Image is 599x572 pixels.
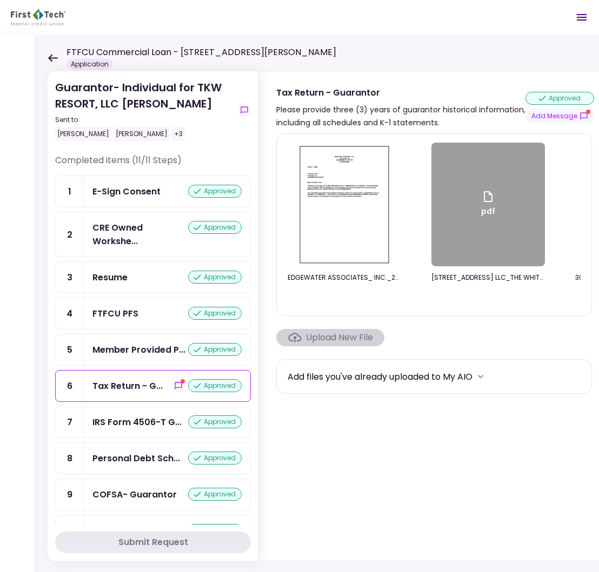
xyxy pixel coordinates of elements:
div: approved [188,271,242,284]
button: Submit Request [55,531,251,553]
div: approved [188,221,242,234]
div: Resume [92,271,128,284]
div: [PERSON_NAME] [114,127,170,141]
div: IRS Form 4506-T Guarantor [92,415,182,429]
div: Application [66,59,113,70]
button: show-messages [172,379,185,392]
div: 5 [56,334,84,365]
div: 7 [56,407,84,438]
div: 2 [56,212,84,257]
button: show-messages [238,104,251,117]
div: Personal Debt Schedule [92,452,180,465]
div: pdf [481,190,495,219]
h1: FTFCU Commercial Loan - [STREET_ADDRESS][PERSON_NAME] [66,46,336,59]
div: EDGEWATER ASSOCIATES_ INC._2024_1120S_K1.pdf [288,273,401,282]
button: Open menu [569,4,595,30]
a: 1E-Sign Consentapproved [55,176,251,207]
a: 9COFSA- Guarantorapproved [55,479,251,510]
div: +3 [172,127,185,141]
div: [PERSON_NAME] [55,127,111,141]
div: CRE Owned Worksheet [92,221,188,248]
a: 7IRS Form 4506-T Guarantorapproved [55,406,251,438]
div: 10 [56,515,84,546]
div: Completed items (11/11 Steps) [55,154,251,176]
button: more [472,368,489,385]
a: 8Personal Debt Scheduleapproved [55,442,251,474]
div: Tax Return - Guarantor [276,86,525,99]
div: approved [188,488,242,501]
div: approved [525,92,594,105]
div: approved [188,343,242,356]
div: 9 [56,479,84,510]
div: 3 [56,262,84,293]
div: 7004 PERRY CREEK ROAD_ LLC_THE WHITE FAMILY 1995 TRUST THOMAS _ KATHLEEN WHITE_2024_1065_K1.pdf [431,273,545,282]
a: 3Resumeapproved [55,261,251,293]
div: Member Provided PFS [92,343,185,356]
a: 10Liquidity Statements - Guarantorapproved [55,515,251,547]
div: approved [188,307,242,320]
div: 8 [56,443,84,474]
a: 5Member Provided PFSapproved [55,334,251,366]
div: 1 [56,176,84,207]
div: approved [188,415,242,428]
div: approved [188,379,242,392]
div: approved [188,185,242,198]
button: show-messages [525,109,594,123]
div: FTFCU PFS [92,307,138,320]
div: Add files you've already uploaded to My AIO [288,370,472,383]
a: 6Tax Return - Guarantorshow-messagesapproved [55,370,251,402]
div: Submit Request [118,536,188,549]
div: E-Sign Consent [92,185,161,198]
img: Partner icon [11,9,65,25]
div: Sent to: [55,115,234,125]
span: Click here to upload the required document [276,329,384,346]
a: 4FTFCU PFSapproved [55,298,251,329]
div: Please provide three (3) years of guarantor historical information, including all schedules and K... [276,103,525,129]
div: approved [188,524,242,537]
div: COFSA- Guarantor [92,488,177,501]
div: Guarantor- Individual for TKW RESORT, LLC [PERSON_NAME] [55,79,234,141]
div: 6 [56,371,84,401]
div: 4 [56,298,84,329]
a: 2CRE Owned Worksheetapproved [55,212,251,257]
div: Liquidity Statements - Guarantor [92,524,177,537]
div: Tax Return - Guarantor [92,379,163,393]
div: approved [188,452,242,465]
